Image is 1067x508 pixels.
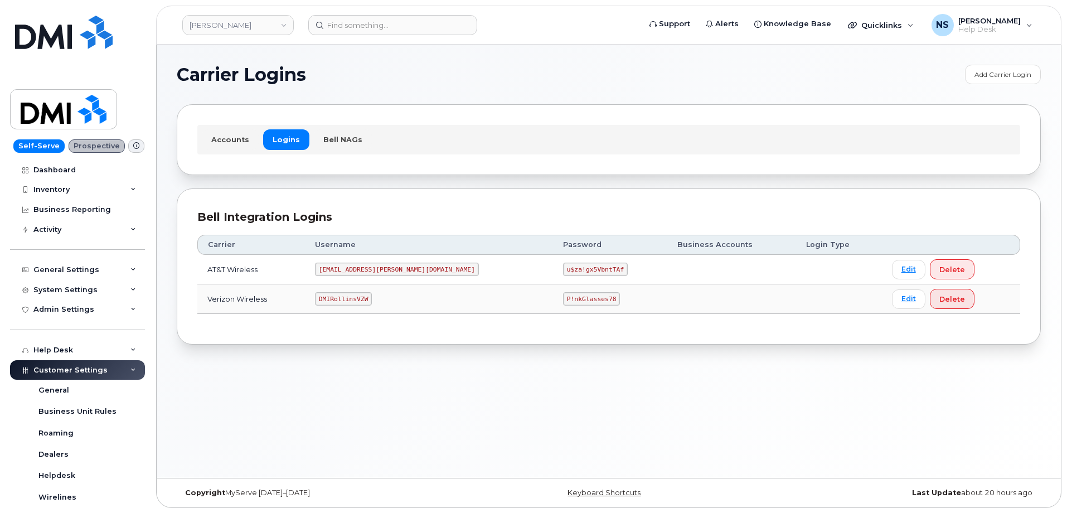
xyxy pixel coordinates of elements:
[568,488,641,497] a: Keyboard Shortcuts
[892,260,925,279] a: Edit
[315,263,479,276] code: [EMAIL_ADDRESS][PERSON_NAME][DOMAIN_NAME]
[185,488,225,497] strong: Copyright
[892,289,925,309] a: Edit
[197,284,305,314] td: Verizon Wireless
[753,488,1041,497] div: about 20 hours ago
[197,235,305,255] th: Carrier
[314,129,372,149] a: Bell NAGs
[553,235,667,255] th: Password
[197,255,305,284] td: AT&T Wireless
[197,209,1020,225] div: Bell Integration Logins
[202,129,259,149] a: Accounts
[930,259,974,279] button: Delete
[965,65,1041,84] a: Add Carrier Login
[315,292,372,306] code: DMIRollinsVZW
[667,235,796,255] th: Business Accounts
[796,235,882,255] th: Login Type
[563,263,628,276] code: u$za!gx5VbntTAf
[912,488,961,497] strong: Last Update
[563,292,620,306] code: P!nkGlasses78
[939,264,965,275] span: Delete
[939,294,965,304] span: Delete
[930,289,974,309] button: Delete
[305,235,553,255] th: Username
[177,66,306,83] span: Carrier Logins
[177,488,465,497] div: MyServe [DATE]–[DATE]
[263,129,309,149] a: Logins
